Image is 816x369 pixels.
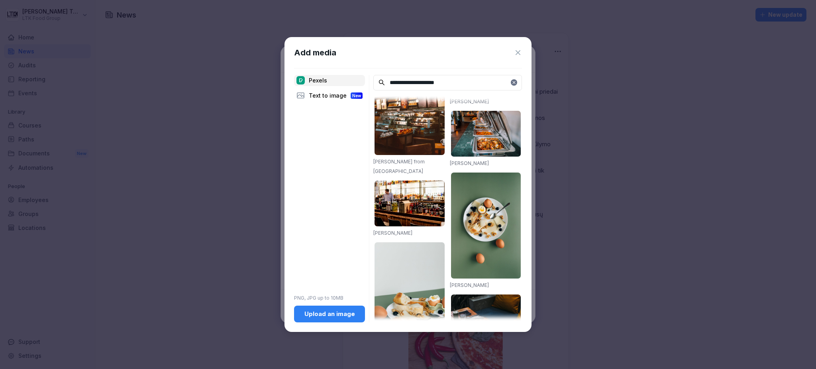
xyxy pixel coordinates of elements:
[375,181,445,226] img: pexels-photo-2566029.jpeg
[294,75,365,86] div: Pexels
[294,47,336,59] h1: Add media
[294,306,365,322] button: Upload an image
[450,160,489,166] a: [PERSON_NAME]
[296,76,305,84] img: pexels.png
[373,230,412,236] a: [PERSON_NAME]
[450,282,489,288] a: [PERSON_NAME]
[451,111,521,157] img: pexels-photo-2291367.jpeg
[351,92,363,99] div: New
[451,173,521,279] img: pexels-photo-5605630.jpeg
[373,159,425,174] a: [PERSON_NAME] from [GEOGRAPHIC_DATA]
[375,49,445,155] img: pexels-photo-1855214.jpeg
[294,294,365,302] p: PNG, JPG up to 10MB
[300,310,359,318] div: Upload an image
[375,242,445,348] img: pexels-photo-5605629.jpeg
[294,90,365,101] div: Text to image
[450,98,489,104] a: [PERSON_NAME]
